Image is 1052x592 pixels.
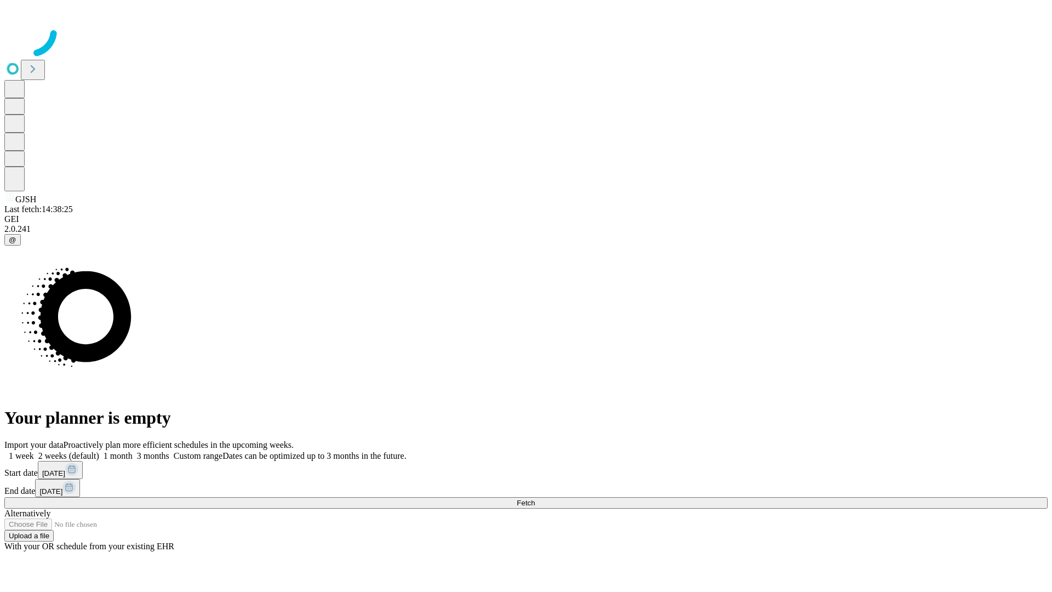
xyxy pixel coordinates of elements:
[4,542,174,551] span: With your OR schedule from your existing EHR
[64,440,294,449] span: Proactively plan more efficient schedules in the upcoming weeks.
[104,451,133,460] span: 1 month
[4,509,50,518] span: Alternatively
[9,451,34,460] span: 1 week
[517,499,535,507] span: Fetch
[4,234,21,246] button: @
[42,469,65,477] span: [DATE]
[4,479,1048,497] div: End date
[9,236,16,244] span: @
[4,440,64,449] span: Import your data
[4,497,1048,509] button: Fetch
[4,461,1048,479] div: Start date
[38,461,83,479] button: [DATE]
[4,408,1048,428] h1: Your planner is empty
[4,224,1048,234] div: 2.0.241
[137,451,169,460] span: 3 months
[4,204,73,214] span: Last fetch: 14:38:25
[174,451,222,460] span: Custom range
[39,487,62,496] span: [DATE]
[15,195,36,204] span: GJSH
[38,451,99,460] span: 2 weeks (default)
[4,530,54,542] button: Upload a file
[35,479,80,497] button: [DATE]
[222,451,406,460] span: Dates can be optimized up to 3 months in the future.
[4,214,1048,224] div: GEI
